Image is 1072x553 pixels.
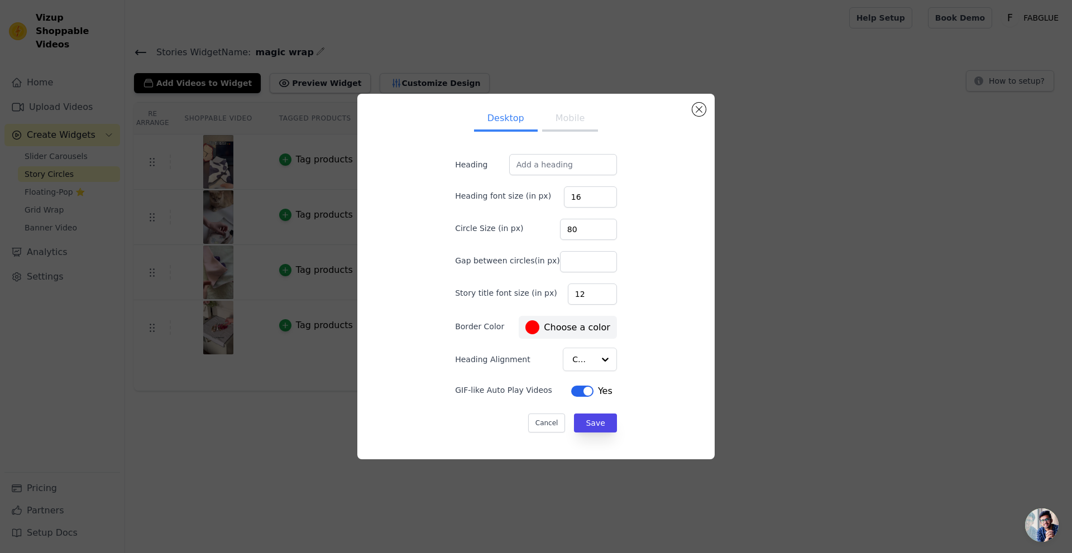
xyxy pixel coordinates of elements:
span: Yes [598,384,612,398]
label: Circle Size (in px) [455,223,523,234]
button: Save [574,413,616,432]
label: Border Color [455,321,504,332]
a: Open chat [1025,508,1059,542]
button: Mobile [542,107,598,132]
label: Story title font size (in px) [455,287,557,299]
input: Add a heading [509,154,617,175]
label: Heading font size (in px) [455,190,551,201]
label: Heading [455,159,509,170]
button: Cancel [528,413,566,432]
button: Desktop [474,107,538,132]
label: Choose a color [525,320,610,334]
label: Gap between circles(in px) [455,255,560,266]
button: Close modal [692,103,706,116]
label: GIF-like Auto Play Videos [455,384,552,396]
label: Heading Alignment [455,354,532,365]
